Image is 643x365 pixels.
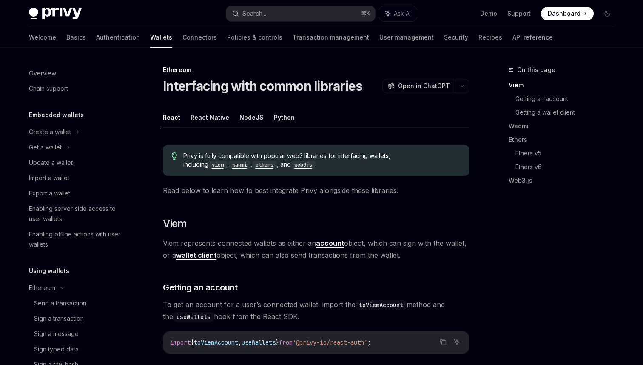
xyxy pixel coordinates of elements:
h5: Using wallets [29,266,69,276]
div: Send a transaction [34,298,86,308]
button: Python [274,107,295,127]
code: wagmi [229,161,250,169]
a: API reference [512,27,553,48]
span: Read below to learn how to best integrate Privy alongside these libraries. [163,184,469,196]
div: Overview [29,68,56,78]
span: On this page [517,65,555,75]
a: Viem [509,78,621,92]
code: ethers [252,161,277,169]
a: Dashboard [541,7,594,20]
span: Getting an account [163,282,237,293]
span: Viem represents connected wallets as either an object, which can sign with the wallet, or a objec... [163,237,469,261]
a: wagmi [229,161,250,168]
span: ⌘ K [361,10,370,17]
div: Export a wallet [29,188,70,198]
code: useWallets [173,312,214,322]
div: Enabling server-side access to user wallets [29,204,126,224]
span: useWallets [242,339,276,346]
h5: Embedded wallets [29,110,84,120]
a: viem [208,161,227,168]
a: Wallets [150,27,172,48]
a: Support [507,9,531,18]
button: Ask AI [451,336,462,348]
a: Wagmi [509,119,621,133]
div: Ethereum [29,283,55,293]
span: from [279,339,293,346]
a: Export a wallet [22,186,131,201]
button: React [163,107,180,127]
span: , [238,339,242,346]
div: Import a wallet [29,173,69,183]
button: Copy the contents from the code block [438,336,449,348]
div: Update a wallet [29,158,73,168]
a: web3js [291,161,316,168]
div: Enabling offline actions with user wallets [29,229,126,250]
code: toViemAccount [356,300,407,310]
code: viem [208,161,227,169]
svg: Tip [171,152,177,160]
span: toViemAccount [194,339,238,346]
a: Send a transaction [22,296,131,311]
a: Overview [22,66,131,81]
a: Sign typed data [22,342,131,357]
a: Policies & controls [227,27,282,48]
a: ethers [252,161,277,168]
a: Transaction management [293,27,369,48]
a: Enabling offline actions with user wallets [22,227,131,252]
a: wallet client [176,251,216,260]
span: ; [367,339,371,346]
a: User management [379,27,434,48]
a: Basics [66,27,86,48]
a: Ethers [509,133,621,147]
a: Security [444,27,468,48]
h1: Interfacing with common libraries [163,78,362,94]
a: Ethers v5 [515,147,621,160]
a: Import a wallet [22,170,131,186]
div: Get a wallet [29,142,62,152]
div: Ethereum [163,66,469,74]
span: Dashboard [548,9,580,18]
a: Recipes [478,27,502,48]
a: Demo [480,9,497,18]
span: '@privy-io/react-auth' [293,339,367,346]
button: Search...⌘K [226,6,375,21]
a: Ethers v6 [515,160,621,174]
button: Toggle dark mode [600,7,614,20]
a: Enabling server-side access to user wallets [22,201,131,227]
button: Open in ChatGPT [382,79,455,93]
a: Welcome [29,27,56,48]
span: import [170,339,191,346]
span: Open in ChatGPT [398,82,450,90]
span: Ask AI [394,9,411,18]
a: Connectors [182,27,217,48]
span: Viem [163,217,187,230]
img: dark logo [29,8,82,20]
button: NodeJS [239,107,264,127]
div: Chain support [29,83,68,94]
span: } [276,339,279,346]
button: Ask AI [379,6,417,21]
span: To get an account for a user’s connected wallet, import the method and the hook from the React SDK. [163,299,469,322]
strong: wallet client [176,251,216,259]
span: { [191,339,194,346]
a: Chain support [22,81,131,96]
a: Getting a wallet client [515,106,621,119]
div: Create a wallet [29,127,71,137]
a: Update a wallet [22,155,131,170]
div: Sign a message [34,329,79,339]
strong: account [316,239,344,247]
div: Sign typed data [34,344,79,354]
div: Sign a transaction [34,313,84,324]
code: web3js [291,161,316,169]
div: Search... [242,9,266,19]
span: Privy is fully compatible with popular web3 libraries for interfacing wallets, including , , , and . [183,152,461,169]
a: Authentication [96,27,140,48]
a: Sign a transaction [22,311,131,326]
a: Getting an account [515,92,621,106]
a: Web3.js [509,174,621,187]
a: Sign a message [22,326,131,342]
button: React Native [191,107,229,127]
a: account [316,239,344,248]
